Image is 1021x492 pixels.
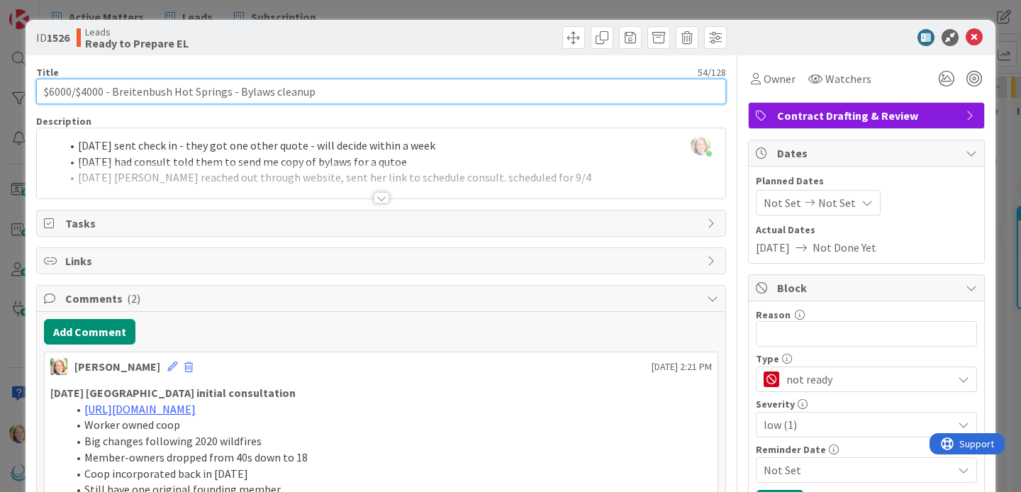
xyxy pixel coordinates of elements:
span: Support [30,2,65,19]
span: [DATE] 2:21 PM [652,359,712,374]
label: Reason [756,308,791,321]
span: Planned Dates [756,174,977,189]
span: Description [36,115,91,128]
li: Coop incorporated back in [DATE] [67,466,712,482]
span: ID [36,29,69,46]
span: Reminder Date [756,445,826,454]
b: 1526 [47,30,69,45]
span: Actual Dates [756,223,977,237]
input: type card name here... [36,79,726,104]
label: Title [36,66,59,79]
span: Not Set [764,462,952,479]
span: Watchers [825,70,871,87]
div: [PERSON_NAME] [74,358,160,375]
img: Sl300r1zNejTcUF0uYcJund7nRpyjiOK.jpg [691,135,710,155]
li: Worker owned coop [67,417,712,433]
span: Owner [764,70,796,87]
span: [DATE] [756,239,790,256]
span: Not Set [818,194,856,211]
span: Type [756,354,779,364]
span: Severity [756,399,795,409]
b: Ready to Prepare EL [85,38,189,49]
span: Comments [65,290,700,307]
span: Block [777,279,959,296]
span: Links [65,252,700,269]
li: [DATE] had consult told them to send me copy of bylaws for a qutoe [61,154,718,170]
span: low (1) [764,415,945,435]
img: AD [50,358,67,375]
span: Not Done Yet [813,239,876,256]
div: 54 / 128 [63,66,726,79]
span: Dates [777,145,959,162]
li: [DATE] sent check in - they got one other quote - will decide within a week [61,138,718,154]
span: Not Set [764,194,801,211]
li: Big changes following 2020 wildfires [67,433,712,449]
span: ( 2 ) [127,291,140,306]
span: Tasks [65,215,700,232]
strong: [DATE] [GEOGRAPHIC_DATA] initial consultation [50,386,296,400]
a: [URL][DOMAIN_NAME] [84,402,196,416]
button: Add Comment [44,319,135,345]
span: not ready [786,369,945,389]
span: Contract Drafting & Review [777,107,959,124]
span: Leads [85,26,189,38]
li: Member-owners dropped from 40s down to 18 [67,449,712,466]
